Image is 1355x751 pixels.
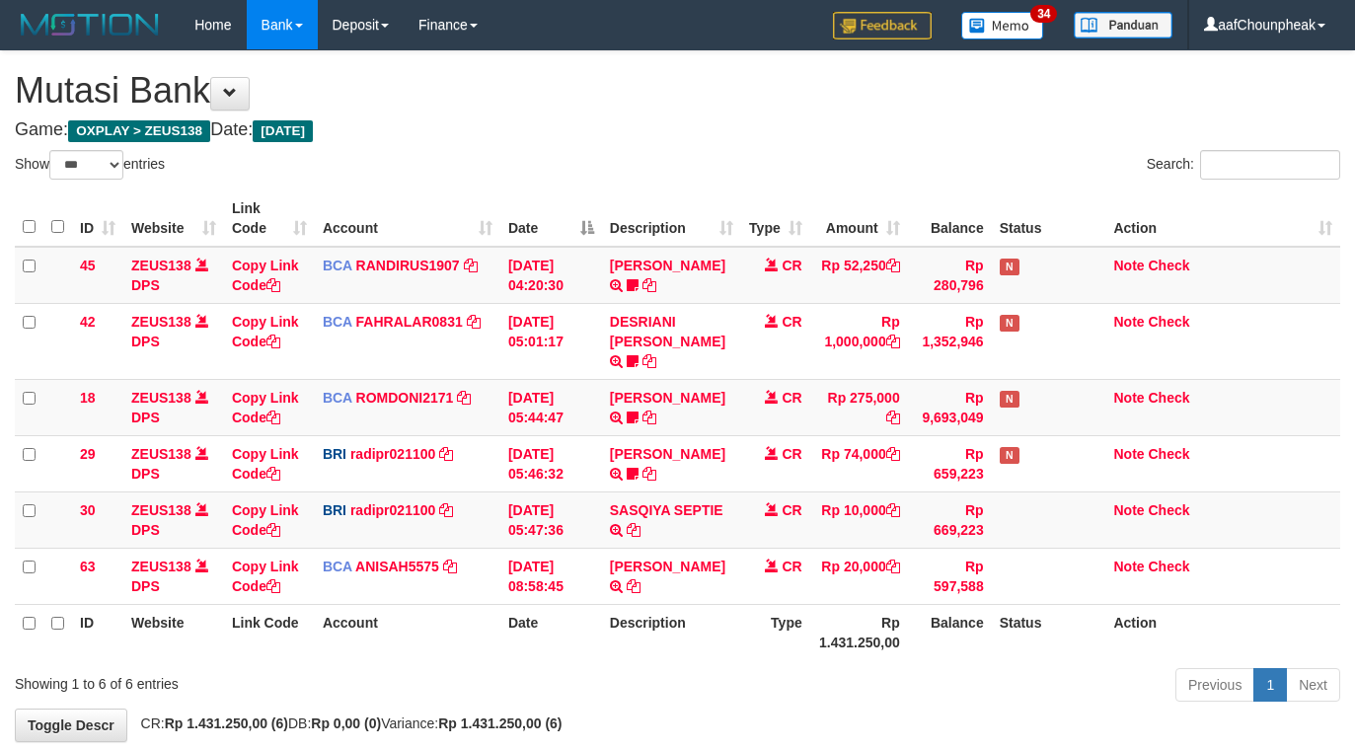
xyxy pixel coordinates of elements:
[323,314,352,330] span: BCA
[323,258,352,273] span: BCA
[1000,447,1019,464] span: Has Note
[642,410,656,425] a: Copy MUHAMMAD IQB to clipboard
[741,604,810,660] th: Type
[131,314,191,330] a: ZEUS138
[232,258,299,293] a: Copy Link Code
[610,502,723,518] a: SASQIYA SEPTIE
[439,446,453,462] a: Copy radipr021100 to clipboard
[610,390,725,406] a: [PERSON_NAME]
[131,715,563,731] span: CR: DB: Variance:
[908,190,992,247] th: Balance
[439,502,453,518] a: Copy radipr021100 to clipboard
[457,390,471,406] a: Copy ROMDONI2171 to clipboard
[80,559,96,574] span: 63
[232,390,299,425] a: Copy Link Code
[627,522,640,538] a: Copy SASQIYA SEPTIE to clipboard
[123,604,224,660] th: Website
[610,446,725,462] a: [PERSON_NAME]
[642,353,656,369] a: Copy DESRIANI NATALIS T to clipboard
[500,604,602,660] th: Date
[1074,12,1172,38] img: panduan.png
[642,277,656,293] a: Copy TENNY SETIAWAN to clipboard
[131,390,191,406] a: ZEUS138
[123,491,224,548] td: DPS
[467,314,481,330] a: Copy FAHRALAR0831 to clipboard
[886,258,900,273] a: Copy Rp 52,250 to clipboard
[224,190,315,247] th: Link Code: activate to sort column ascending
[810,435,908,491] td: Rp 74,000
[438,715,562,731] strong: Rp 1.431.250,00 (6)
[810,247,908,304] td: Rp 52,250
[15,666,550,694] div: Showing 1 to 6 of 6 entries
[500,435,602,491] td: [DATE] 05:46:32
[355,559,439,574] a: ANISAH5575
[886,502,900,518] a: Copy Rp 10,000 to clipboard
[356,258,460,273] a: RANDIRUS1907
[80,314,96,330] span: 42
[1200,150,1340,180] input: Search:
[350,502,435,518] a: radipr021100
[782,502,801,518] span: CR
[500,491,602,548] td: [DATE] 05:47:36
[323,446,346,462] span: BRI
[810,491,908,548] td: Rp 10,000
[1175,668,1254,702] a: Previous
[1000,259,1019,275] span: Has Note
[80,446,96,462] span: 29
[1253,668,1287,702] a: 1
[1113,446,1144,462] a: Note
[810,303,908,379] td: Rp 1,000,000
[782,390,801,406] span: CR
[356,314,463,330] a: FAHRALAR0831
[833,12,932,39] img: Feedback.jpg
[232,502,299,538] a: Copy Link Code
[1148,258,1189,273] a: Check
[131,446,191,462] a: ZEUS138
[323,559,352,574] span: BCA
[49,150,123,180] select: Showentries
[1148,559,1189,574] a: Check
[311,715,381,731] strong: Rp 0,00 (0)
[1113,559,1144,574] a: Note
[810,604,908,660] th: Rp 1.431.250,00
[1000,315,1019,332] span: Has Note
[642,466,656,482] a: Copy STEVANO FERNAN to clipboard
[232,314,299,349] a: Copy Link Code
[72,190,123,247] th: ID: activate to sort column ascending
[72,604,123,660] th: ID
[1113,314,1144,330] a: Note
[810,190,908,247] th: Amount: activate to sort column ascending
[15,150,165,180] label: Show entries
[500,247,602,304] td: [DATE] 04:20:30
[1030,5,1057,23] span: 34
[464,258,478,273] a: Copy RANDIRUS1907 to clipboard
[908,247,992,304] td: Rp 280,796
[123,247,224,304] td: DPS
[741,190,810,247] th: Type: activate to sort column ascending
[908,303,992,379] td: Rp 1,352,946
[1105,190,1340,247] th: Action: activate to sort column ascending
[1148,314,1189,330] a: Check
[992,604,1106,660] th: Status
[15,120,1340,140] h4: Game: Date:
[602,604,741,660] th: Description
[123,190,224,247] th: Website: activate to sort column ascending
[908,548,992,604] td: Rp 597,588
[123,435,224,491] td: DPS
[1148,446,1189,462] a: Check
[443,559,457,574] a: Copy ANISAH5575 to clipboard
[1148,502,1189,518] a: Check
[886,410,900,425] a: Copy Rp 275,000 to clipboard
[610,258,725,273] a: [PERSON_NAME]
[131,258,191,273] a: ZEUS138
[68,120,210,142] span: OXPLAY > ZEUS138
[1113,258,1144,273] a: Note
[315,190,500,247] th: Account: activate to sort column ascending
[500,548,602,604] td: [DATE] 08:58:45
[1105,604,1340,660] th: Action
[886,334,900,349] a: Copy Rp 1,000,000 to clipboard
[323,390,352,406] span: BCA
[782,258,801,273] span: CR
[810,548,908,604] td: Rp 20,000
[886,559,900,574] a: Copy Rp 20,000 to clipboard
